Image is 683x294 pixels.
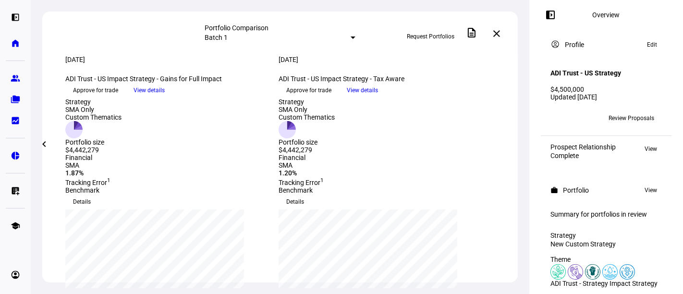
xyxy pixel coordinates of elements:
[279,106,335,113] div: SMA Only
[279,194,312,209] button: Details
[609,110,654,126] span: Review Proposals
[550,152,616,159] div: Complete
[6,146,25,165] a: pie_chart
[11,12,20,22] eth-mat-symbol: left_panel_open
[279,56,480,63] div: [DATE]
[65,56,267,63] div: [DATE]
[73,194,91,209] span: Details
[6,34,25,53] a: home
[205,34,228,41] mat-select-trigger: Batch 1
[279,161,480,169] div: SMA
[645,184,657,196] span: View
[65,83,126,98] button: Approve for trade
[6,90,25,109] a: folder_copy
[286,83,331,98] span: Approve for trade
[107,177,110,184] sup: 1
[65,154,267,161] div: Financial
[347,83,378,98] span: View details
[65,194,98,209] button: Details
[279,138,335,146] div: Portfolio size
[65,161,267,169] div: SMA
[647,39,657,50] span: Edit
[65,179,110,186] span: Tracking Error
[550,210,662,218] div: Summary for portfolios in review
[563,186,589,194] div: Portfolio
[407,29,454,44] span: Request Portfolios
[11,38,20,48] eth-mat-symbol: home
[279,83,339,98] button: Approve for trade
[602,264,618,280] img: cleanWater.colored.svg
[550,69,621,77] h4: ADI Trust - US Strategy
[550,280,662,287] div: ADI Trust - Strategy Impact Strategy
[65,113,122,121] div: Custom Thematics
[279,179,324,186] span: Tracking Error
[6,69,25,88] a: group
[554,115,562,122] span: LW
[11,221,20,231] eth-mat-symbol: school
[65,138,122,146] div: Portfolio size
[11,186,20,196] eth-mat-symbol: list_alt_add
[6,111,25,130] a: bid_landscape
[593,11,620,19] div: Overview
[11,95,20,104] eth-mat-symbol: folder_copy
[466,27,477,38] mat-icon: description
[550,186,558,194] mat-icon: work
[126,83,172,98] button: View details
[134,83,165,98] span: View details
[640,184,662,196] button: View
[279,113,335,121] div: Custom Thematics
[601,110,662,126] button: Review Proposals
[550,39,662,50] eth-panel-overview-card-header: Profile
[73,83,118,98] span: Approve for trade
[569,115,576,122] span: +2
[620,264,635,280] img: womensRights.colored.svg
[645,143,657,155] span: View
[568,264,583,280] img: poverty.colored.svg
[279,98,335,106] div: Strategy
[550,143,616,151] div: Prospect Relationship
[565,41,584,49] div: Profile
[65,98,122,106] div: Strategy
[550,256,662,263] div: Theme
[339,86,386,94] a: View details
[339,83,386,98] button: View details
[279,186,480,194] div: Benchmark
[550,232,662,239] div: Strategy
[491,28,502,39] mat-icon: close
[585,264,600,280] img: racialJustice.colored.svg
[550,86,662,93] div: $4,500,000
[279,154,480,161] div: Financial
[65,146,122,154] div: $4,442,279
[38,138,50,150] mat-icon: chevron_left
[550,39,560,49] mat-icon: account_circle
[550,240,662,248] div: New Custom Strategy
[642,39,662,50] button: Edit
[286,194,304,209] span: Details
[65,169,267,177] div: 1.87%
[399,29,462,44] button: Request Portfolios
[65,75,267,83] div: ADI Trust - US Impact Strategy - Gains for Full Impact
[65,106,122,113] div: SMA Only
[11,116,20,125] eth-mat-symbol: bid_landscape
[550,184,662,196] eth-panel-overview-card-header: Portfolio
[11,151,20,160] eth-mat-symbol: pie_chart
[11,73,20,83] eth-mat-symbol: group
[279,169,480,177] div: 1.20%
[11,270,20,280] eth-mat-symbol: account_circle
[545,9,556,21] mat-icon: left_panel_open
[320,177,324,184] sup: 1
[550,264,566,280] img: climateChange.colored.svg
[126,86,172,94] a: View details
[205,24,355,32] div: Portfolio Comparison
[279,75,480,83] div: ADI Trust - US Impact Strategy - Tax Aware
[65,186,267,194] div: Benchmark
[640,143,662,155] button: View
[550,93,662,101] div: Updated [DATE]
[279,146,335,154] div: $4,442,279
